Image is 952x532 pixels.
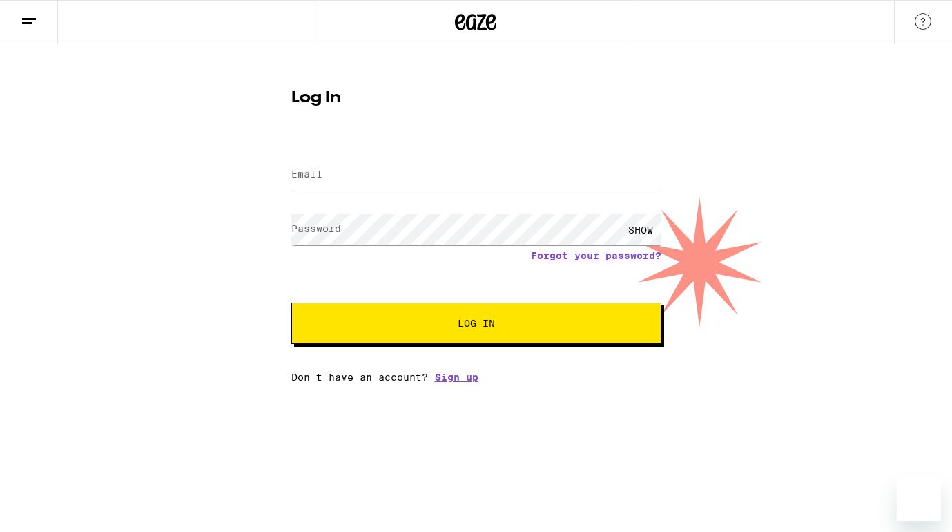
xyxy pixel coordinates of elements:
[291,90,661,106] h1: Log In
[458,319,495,328] span: Log In
[291,303,661,344] button: Log In
[531,250,661,261] a: Forgot your password?
[291,160,661,191] input: Email
[620,214,661,245] div: SHOW
[291,223,341,234] label: Password
[291,169,322,180] label: Email
[291,372,661,383] div: Don't have an account?
[897,477,941,521] iframe: Button to launch messaging window
[435,372,478,383] a: Sign up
